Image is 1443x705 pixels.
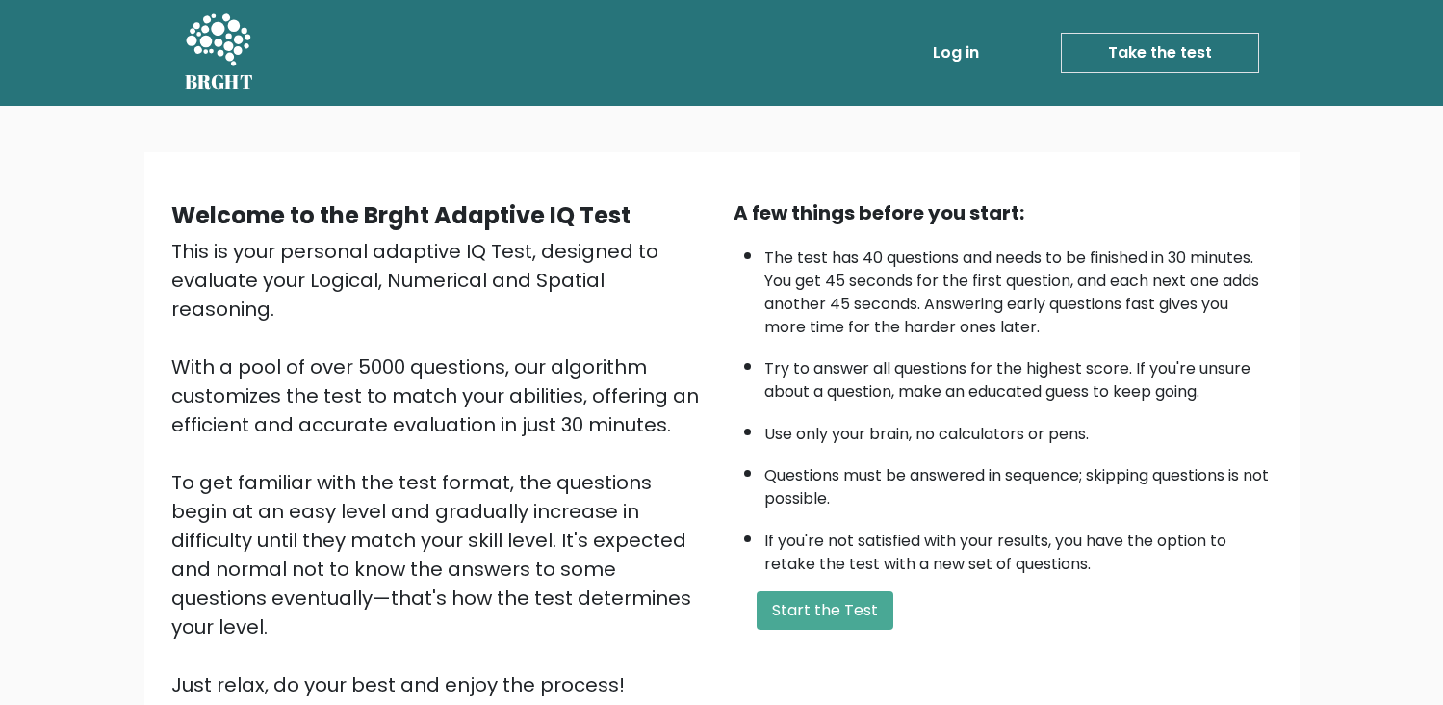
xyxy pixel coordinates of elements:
div: This is your personal adaptive IQ Test, designed to evaluate your Logical, Numerical and Spatial ... [171,237,710,699]
h5: BRGHT [185,70,254,93]
b: Welcome to the Brght Adaptive IQ Test [171,199,631,231]
div: A few things before you start: [734,198,1273,227]
li: Questions must be answered in sequence; skipping questions is not possible. [764,455,1273,510]
a: Take the test [1061,33,1259,73]
li: The test has 40 questions and needs to be finished in 30 minutes. You get 45 seconds for the firs... [764,237,1273,339]
a: Log in [925,34,987,72]
li: If you're not satisfied with your results, you have the option to retake the test with a new set ... [764,520,1273,576]
button: Start the Test [757,591,893,630]
a: BRGHT [185,8,254,98]
li: Try to answer all questions for the highest score. If you're unsure about a question, make an edu... [764,348,1273,404]
li: Use only your brain, no calculators or pens. [764,413,1273,446]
